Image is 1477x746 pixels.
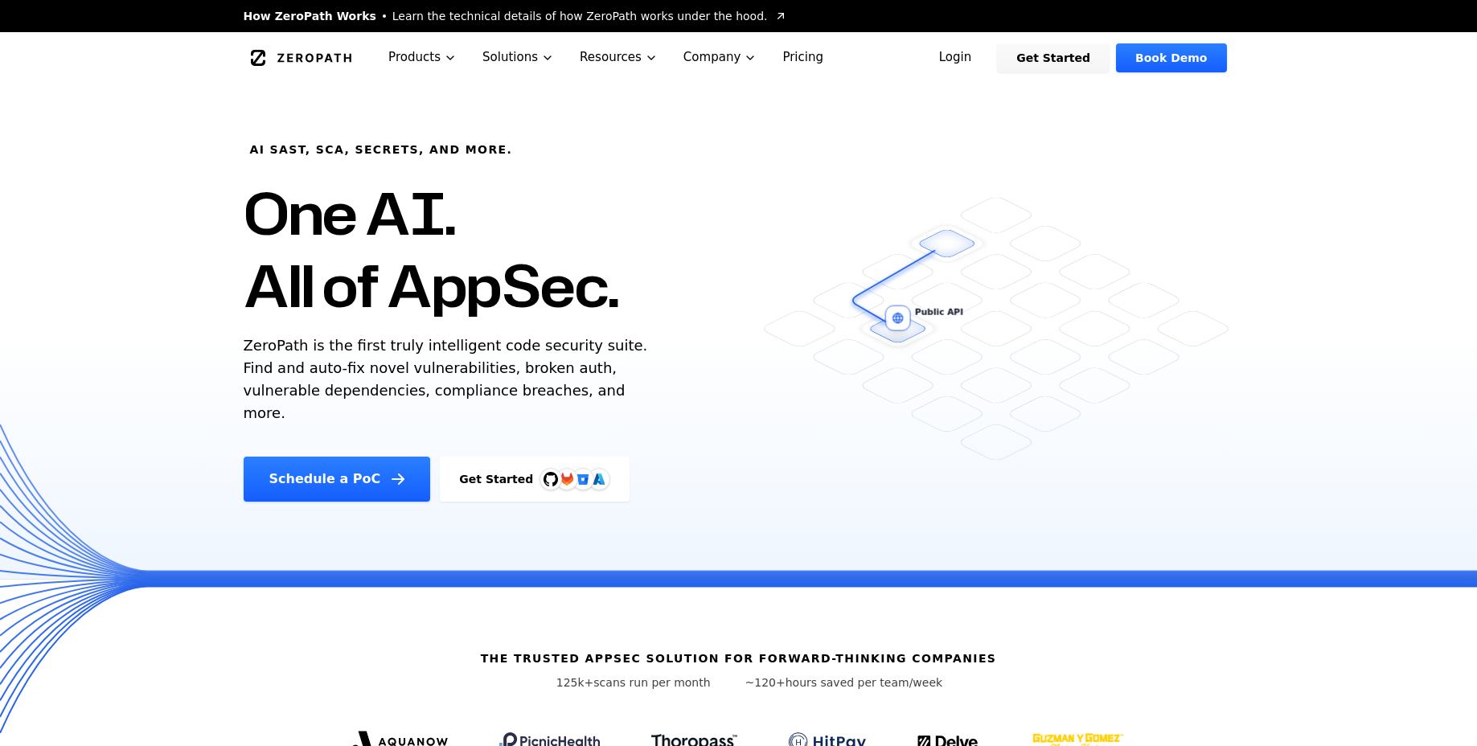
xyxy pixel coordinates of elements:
img: GitLab [551,463,583,495]
button: Resources [567,32,671,83]
p: scans run per month [535,674,732,691]
svg: Bitbucket [574,470,592,488]
h6: AI SAST, SCA, Secrets, and more. [250,141,513,158]
nav: Global [224,32,1253,83]
a: How ZeroPath WorksLearn the technical details of how ZeroPath works under the hood. [244,8,787,24]
span: 125k+ [556,676,594,689]
a: Book Demo [1116,43,1226,72]
img: GitHub [544,472,558,486]
a: Schedule a PoC [244,457,431,502]
h1: One AI. All of AppSec. [244,177,619,322]
span: Learn the technical details of how ZeroPath works under the hood. [392,8,768,24]
button: Solutions [470,32,567,83]
img: Azure [593,473,605,486]
a: Pricing [769,32,836,83]
span: ~120+ [745,676,786,689]
p: hours saved per team/week [745,674,943,691]
h6: The Trusted AppSec solution for forward-thinking companies [481,650,997,666]
p: ZeroPath is the first truly intelligent code security suite. Find and auto-fix novel vulnerabilit... [244,334,655,424]
button: Products [375,32,470,83]
a: Login [920,43,991,72]
button: Company [671,32,770,83]
span: How ZeroPath Works [244,8,376,24]
a: Get StartedGitHubGitLabAzure [440,457,630,502]
a: Get Started [997,43,1110,72]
